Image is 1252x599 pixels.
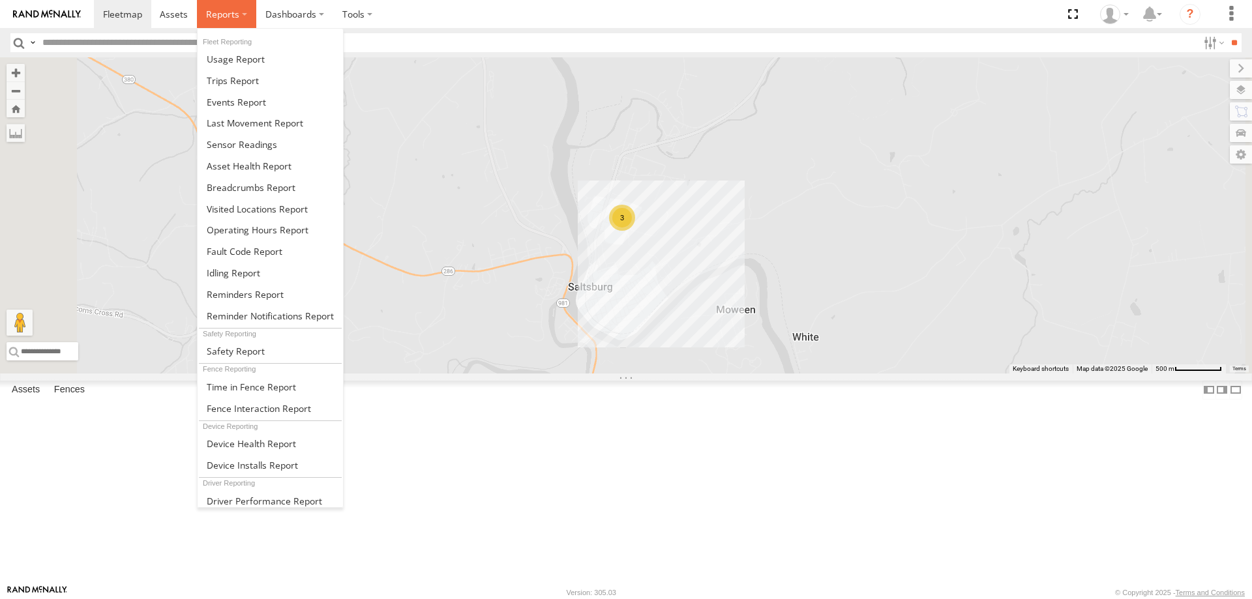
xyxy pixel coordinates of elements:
[1230,145,1252,164] label: Map Settings
[198,112,343,134] a: Last Movement Report
[1215,381,1229,400] label: Dock Summary Table to the Right
[198,219,343,241] a: Asset Operating Hours Report
[7,81,25,100] button: Zoom out
[198,433,343,454] a: Device Health Report
[27,33,38,52] label: Search Query
[48,381,91,399] label: Fences
[1202,381,1215,400] label: Dock Summary Table to the Left
[198,91,343,113] a: Full Events Report
[567,589,616,596] div: Version: 305.03
[198,155,343,177] a: Asset Health Report
[1095,5,1133,24] div: Samantha Graf
[1155,365,1174,372] span: 500 m
[5,381,46,399] label: Assets
[1229,381,1242,400] label: Hide Summary Table
[7,586,67,599] a: Visit our Website
[198,262,343,284] a: Idling Report
[1152,364,1226,373] button: Map Scale: 500 m per 69 pixels
[1232,366,1246,372] a: Terms
[198,284,343,305] a: Reminders Report
[1077,365,1148,372] span: Map data ©2025 Google
[198,376,343,398] a: Time in Fences Report
[1115,589,1245,596] div: © Copyright 2025 -
[198,48,343,70] a: Usage Report
[198,398,343,419] a: Fence Interaction Report
[609,205,635,231] div: 3
[13,10,81,19] img: rand-logo.svg
[7,124,25,142] label: Measure
[1199,33,1227,52] label: Search Filter Options
[198,134,343,155] a: Sensor Readings
[198,305,343,327] a: Service Reminder Notifications Report
[198,241,343,262] a: Fault Code Report
[1176,589,1245,596] a: Terms and Conditions
[198,454,343,476] a: Device Installs Report
[198,177,343,198] a: Breadcrumbs Report
[198,70,343,91] a: Trips Report
[7,64,25,81] button: Zoom in
[198,340,343,362] a: Safety Report
[198,490,343,512] a: Driver Performance Report
[7,310,33,336] button: Drag Pegman onto the map to open Street View
[198,198,343,220] a: Visited Locations Report
[1180,4,1200,25] i: ?
[7,100,25,117] button: Zoom Home
[1013,364,1069,373] button: Keyboard shortcuts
